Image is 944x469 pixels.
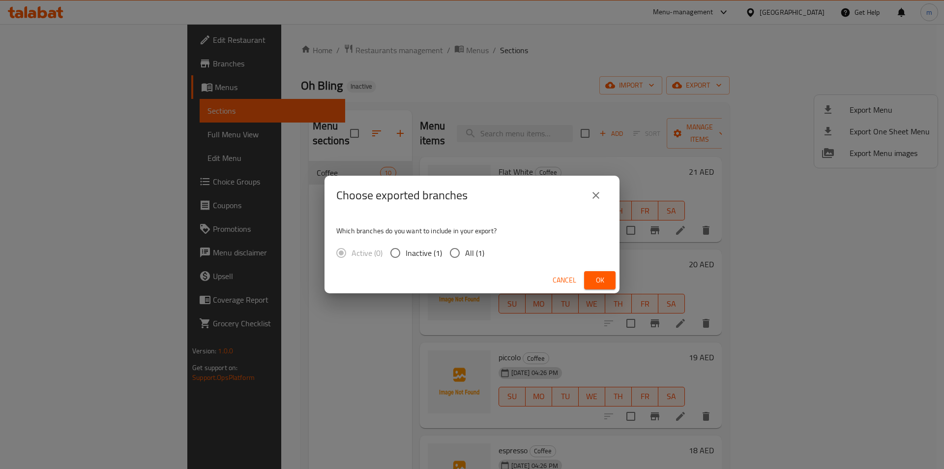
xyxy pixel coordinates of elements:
p: Which branches do you want to include in your export? [336,226,608,236]
span: All (1) [465,247,484,259]
button: Cancel [549,271,580,289]
span: Inactive (1) [406,247,442,259]
h2: Choose exported branches [336,188,468,203]
button: close [584,184,608,207]
button: Ok [584,271,616,289]
span: Ok [592,274,608,286]
span: Active (0) [352,247,383,259]
span: Cancel [553,274,576,286]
